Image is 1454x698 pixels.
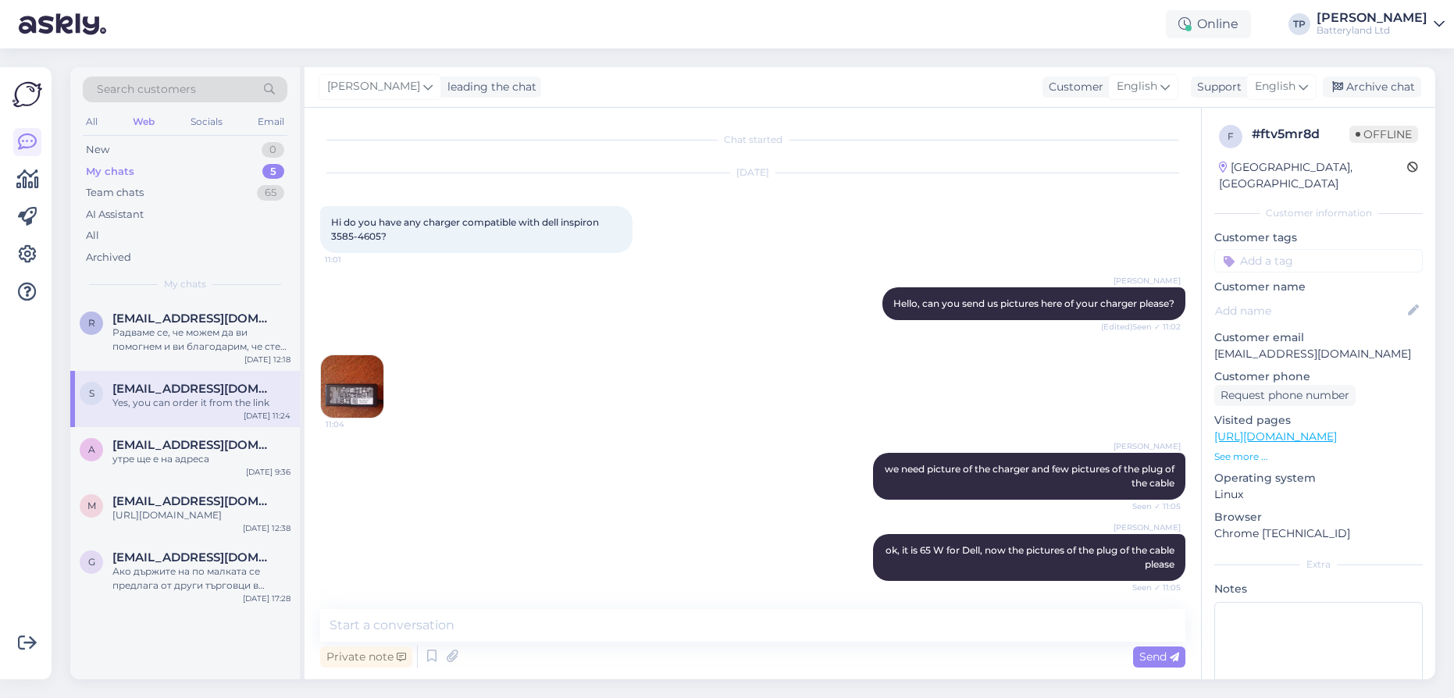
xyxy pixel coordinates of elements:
div: # ftv5mr8d [1252,125,1349,144]
div: Support [1191,79,1242,95]
span: alekschoy77@gmail.com [112,438,275,452]
p: Chrome [TECHNICAL_ID] [1214,525,1423,542]
div: [DATE] 12:38 [243,522,290,534]
div: [DATE] 11:24 [244,410,290,422]
div: All [83,112,101,132]
span: sotos85514@gmail.com [112,382,275,396]
span: [PERSON_NAME] [1114,440,1181,452]
p: Customer name [1214,279,1423,295]
div: AI Assistant [86,207,144,223]
span: s [89,387,94,399]
span: Search customers [97,81,196,98]
div: leading the chat [441,79,536,95]
span: 11:04 [326,418,384,430]
p: See more ... [1214,450,1423,464]
p: [EMAIL_ADDRESS][DOMAIN_NAME] [1214,346,1423,362]
div: Online [1166,10,1251,38]
div: Extra [1214,557,1423,572]
span: Offline [1349,126,1418,143]
span: English [1117,78,1157,95]
p: Customer tags [1214,230,1423,246]
div: утре ще е на адреса [112,452,290,466]
span: a [88,443,95,455]
div: 5 [262,164,284,180]
div: Customer information [1214,206,1423,220]
div: Team chats [86,185,144,201]
span: f [1228,130,1234,142]
span: gorian.gorianov@sfa.bg [112,550,275,564]
div: Socials [187,112,226,132]
span: [PERSON_NAME] [1114,275,1181,287]
div: Радваме се, че можем да ви помогнем и ви благодарим, че сте наш клиент! [112,326,290,354]
div: [DATE] 12:18 [244,354,290,365]
span: m_a_g_i_c@abv.bg [112,494,275,508]
span: we need picture of the charger and few pictures of the plug of the cable [885,463,1177,489]
div: Web [130,112,158,132]
div: [URL][DOMAIN_NAME] [112,508,290,522]
p: Browser [1214,509,1423,525]
div: Archived [86,250,131,265]
span: r [88,317,95,329]
span: [PERSON_NAME] [1114,522,1181,533]
div: [DATE] [320,166,1185,180]
div: My chats [86,164,134,180]
div: Yes, you can order it from the link [112,396,290,410]
div: [DATE] 9:36 [246,466,290,478]
div: Private note [320,646,412,668]
a: [URL][DOMAIN_NAME] [1214,429,1337,443]
span: My chats [164,277,206,291]
p: Notes [1214,581,1423,597]
div: Chat started [320,133,1185,147]
span: m [87,500,96,511]
p: Customer phone [1214,369,1423,385]
img: Askly Logo [12,80,42,109]
span: Send [1139,650,1179,664]
div: [DATE] 17:28 [243,593,290,604]
div: 0 [262,142,284,158]
p: Operating system [1214,470,1423,486]
input: Add name [1215,302,1405,319]
span: ok, it is 65 W for Dell, now the pictures of the plug of the cable please [886,544,1177,570]
span: English [1255,78,1295,95]
span: radoslav_haitov@abv.bg [112,312,275,326]
div: 65 [257,185,284,201]
div: Request phone number [1214,385,1356,406]
div: [PERSON_NAME] [1317,12,1427,24]
p: Linux [1214,486,1423,503]
p: Visited pages [1214,412,1423,429]
div: All [86,228,99,244]
div: Email [255,112,287,132]
div: TP [1288,13,1310,35]
span: 11:01 [325,254,383,265]
span: Hello, can you send us pictures here of your charger please? [893,297,1174,309]
p: Customer email [1214,329,1423,346]
img: Attachment [321,355,383,418]
a: [PERSON_NAME]Batteryland Ltd [1317,12,1445,37]
span: (Edited) Seen ✓ 11:02 [1101,321,1181,333]
div: Batteryland Ltd [1317,24,1427,37]
div: Ако държите на по малката се предлага от други търговци в [GEOGRAPHIC_DATA] [112,564,290,593]
span: Seen ✓ 11:05 [1122,500,1181,512]
span: g [88,556,95,568]
input: Add a tag [1214,249,1423,272]
div: [GEOGRAPHIC_DATA], [GEOGRAPHIC_DATA] [1219,159,1407,192]
span: [PERSON_NAME] [327,78,420,95]
span: Hi do you have any charger compatible with dell inspiron 3585-4605? [331,216,601,242]
div: New [86,142,109,158]
div: Archive chat [1323,77,1421,98]
span: Seen ✓ 11:05 [1122,582,1181,593]
div: Customer [1042,79,1103,95]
